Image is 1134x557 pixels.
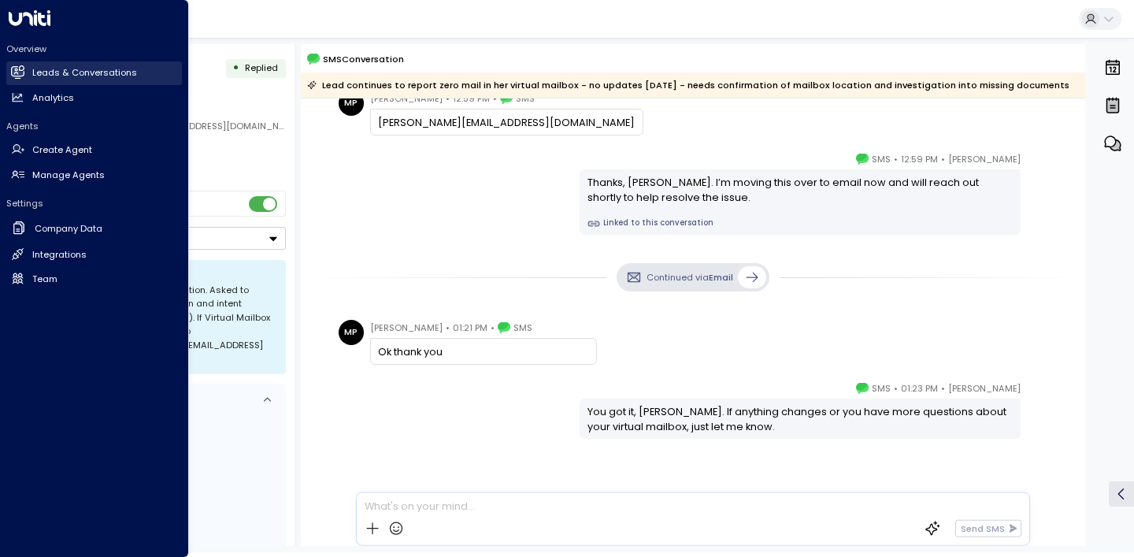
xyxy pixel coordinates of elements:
div: You got it, [PERSON_NAME]. If anything changes or you have more questions about your virtual mail... [587,404,1014,434]
h2: Team [32,273,57,286]
h2: Analytics [32,91,74,105]
a: Company Data [6,216,182,242]
a: Create Agent [6,139,182,162]
a: Leads & Conversations [6,61,182,85]
span: [PERSON_NAME] [370,320,443,336]
span: 12:59 PM [901,151,938,167]
span: SMS [872,381,891,396]
span: • [894,151,898,167]
span: • [941,381,945,396]
h2: Manage Agents [32,169,105,182]
span: • [491,320,495,336]
span: • [446,91,450,106]
span: [PERSON_NAME] [948,151,1021,167]
h2: Integrations [32,248,87,262]
h2: Overview [6,43,182,55]
span: • [446,320,450,336]
h2: Settings [6,197,182,210]
div: Ok thank you [378,344,588,359]
p: Continued via [647,271,733,284]
span: 12:59 PM [453,91,490,106]
a: Team [6,267,182,291]
span: [PERSON_NAME] [370,91,443,106]
span: Email [709,271,733,284]
span: SMS [513,320,532,336]
h2: Create Agent [32,143,92,157]
div: MP [339,91,364,116]
div: • [232,57,239,80]
img: 5_headshot.jpg [1027,381,1052,406]
h2: Agents [6,120,182,132]
span: • [894,381,898,396]
h2: Company Data [35,222,102,236]
span: 01:21 PM [453,320,487,336]
span: SMS Conversation [323,52,404,66]
span: • [493,91,497,106]
span: • [941,151,945,167]
a: Linked to this conversation [587,217,1014,230]
span: SMS [516,91,535,106]
a: Integrations [6,243,182,266]
div: MP [339,320,364,345]
div: [PERSON_NAME][EMAIL_ADDRESS][DOMAIN_NAME] [378,115,635,130]
img: 5_headshot.jpg [1027,151,1052,176]
a: Manage Agents [6,163,182,187]
a: Analytics [6,86,182,110]
span: SMS [872,151,891,167]
h2: Leads & Conversations [32,66,137,80]
div: Thanks, [PERSON_NAME]. I’m moving this over to email now and will reach out shortly to help resol... [587,175,1014,205]
span: [PERSON_NAME] [948,381,1021,396]
span: Replied [245,61,278,74]
span: 01:23 PM [901,381,938,396]
div: Lead continues to report zero mail in her virtual mailbox - no updates [DATE] - needs confirmatio... [307,77,1069,93]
